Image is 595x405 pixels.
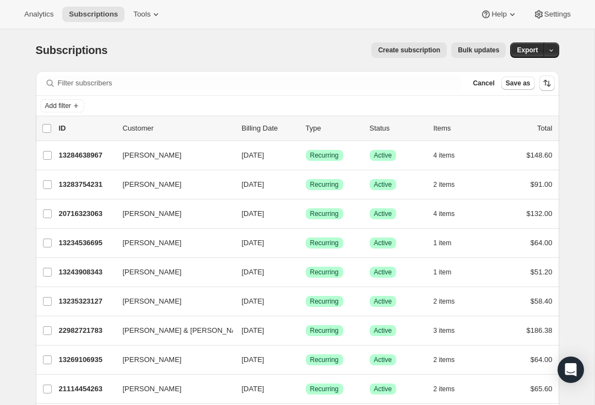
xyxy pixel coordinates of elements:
p: 21114454263 [59,384,114,395]
span: Recurring [310,180,339,189]
div: Type [306,123,361,134]
span: [PERSON_NAME] [123,237,182,249]
span: Recurring [310,268,339,277]
span: Recurring [310,209,339,218]
button: Export [510,42,544,58]
div: 22982721783[PERSON_NAME] & [PERSON_NAME][DATE]SuccessRecurringSuccessActive3 items$186.38 [59,323,553,338]
span: 2 items [434,355,455,364]
button: 4 items [434,206,467,222]
span: Recurring [310,355,339,364]
span: Active [374,239,392,247]
span: [DATE] [242,239,264,247]
span: Create subscription [378,46,440,55]
span: Active [374,355,392,364]
div: 13284638967[PERSON_NAME][DATE]SuccessRecurringSuccessActive4 items$148.60 [59,148,553,163]
span: Recurring [310,326,339,335]
span: $51.20 [531,268,553,276]
span: $91.00 [531,180,553,188]
p: 20716323063 [59,208,114,219]
span: [PERSON_NAME] [123,150,182,161]
div: Open Intercom Messenger [558,357,584,383]
button: [PERSON_NAME] [116,380,226,398]
span: $64.00 [531,239,553,247]
span: [DATE] [242,151,264,159]
span: [DATE] [242,326,264,334]
span: 1 item [434,268,452,277]
span: $58.40 [531,297,553,305]
p: 13283754231 [59,179,114,190]
span: [PERSON_NAME] [123,179,182,190]
span: [DATE] [242,268,264,276]
button: [PERSON_NAME] [116,234,226,252]
button: Tools [127,7,168,22]
p: 13284638967 [59,150,114,161]
button: Subscriptions [62,7,125,22]
span: [PERSON_NAME] & [PERSON_NAME] [123,325,250,336]
button: Add filter [40,99,84,112]
p: Customer [123,123,233,134]
p: 13269106935 [59,354,114,365]
span: 4 items [434,151,455,160]
button: 2 items [434,294,467,309]
div: 13283754231[PERSON_NAME][DATE]SuccessRecurringSuccessActive2 items$91.00 [59,177,553,192]
p: ID [59,123,114,134]
span: Analytics [24,10,53,19]
p: Total [537,123,552,134]
span: Active [374,268,392,277]
span: 4 items [434,209,455,218]
button: 4 items [434,148,467,163]
button: 2 items [434,381,467,397]
span: [DATE] [242,209,264,218]
span: $65.60 [531,385,553,393]
button: 1 item [434,235,464,251]
button: Help [474,7,524,22]
p: 13234536695 [59,237,114,249]
button: Settings [527,7,577,22]
span: Subscriptions [36,44,108,56]
span: 2 items [434,180,455,189]
span: [DATE] [242,180,264,188]
button: Save as [501,77,535,90]
span: [PERSON_NAME] [123,354,182,365]
input: Filter subscribers [58,75,462,91]
p: Status [370,123,425,134]
span: Export [517,46,538,55]
span: [PERSON_NAME] [123,296,182,307]
button: Bulk updates [451,42,506,58]
span: Active [374,209,392,218]
button: 2 items [434,352,467,368]
span: Help [491,10,506,19]
span: $148.60 [527,151,553,159]
span: Active [374,326,392,335]
div: 21114454263[PERSON_NAME][DATE]SuccessRecurringSuccessActive2 items$65.60 [59,381,553,397]
div: 13243908343[PERSON_NAME][DATE]SuccessRecurringSuccessActive1 item$51.20 [59,264,553,280]
p: 22982721783 [59,325,114,336]
span: $186.38 [527,326,553,334]
span: Recurring [310,239,339,247]
span: Tools [133,10,150,19]
button: [PERSON_NAME] [116,205,226,223]
div: Items [434,123,489,134]
span: 2 items [434,385,455,393]
button: Cancel [468,77,499,90]
span: Save as [506,79,531,88]
span: Subscriptions [69,10,118,19]
button: Sort the results [539,75,555,91]
span: Active [374,385,392,393]
span: Settings [544,10,571,19]
p: Billing Date [242,123,297,134]
button: [PERSON_NAME] [116,147,226,164]
span: 3 items [434,326,455,335]
p: 13243908343 [59,267,114,278]
button: Create subscription [371,42,447,58]
div: 13234536695[PERSON_NAME][DATE]SuccessRecurringSuccessActive1 item$64.00 [59,235,553,251]
span: Active [374,151,392,160]
div: 13269106935[PERSON_NAME][DATE]SuccessRecurringSuccessActive2 items$64.00 [59,352,553,368]
button: Analytics [18,7,60,22]
span: [PERSON_NAME] [123,267,182,278]
span: [PERSON_NAME] [123,208,182,219]
span: $132.00 [527,209,553,218]
span: [DATE] [242,385,264,393]
button: [PERSON_NAME] [116,351,226,369]
span: 2 items [434,297,455,306]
